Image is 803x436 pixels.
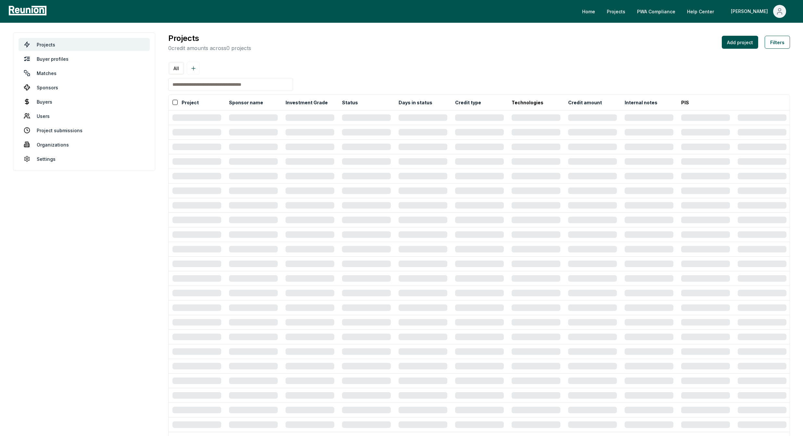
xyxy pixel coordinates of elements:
a: Project submissions [19,124,150,137]
button: Days in status [397,96,434,109]
a: Organizations [19,138,150,151]
div: [PERSON_NAME] [731,5,771,18]
a: Buyer profiles [19,52,150,65]
button: [PERSON_NAME] [726,5,791,18]
a: Sponsors [19,81,150,94]
a: PWA Compliance [632,5,681,18]
button: Credit type [454,96,482,109]
a: Projects [19,38,150,51]
button: Filters [765,36,790,49]
button: All [170,63,183,74]
button: Investment Grade [284,96,329,109]
a: Projects [602,5,631,18]
a: Help Center [682,5,719,18]
h3: Projects [168,32,251,44]
nav: Main [577,5,797,18]
button: Credit amount [567,96,603,109]
a: Buyers [19,95,150,108]
a: Matches [19,67,150,80]
a: Home [577,5,600,18]
button: Add project [722,36,758,49]
button: Project [180,96,200,109]
a: Settings [19,152,150,165]
button: Internal notes [623,96,659,109]
button: Sponsor name [228,96,264,109]
a: Users [19,109,150,122]
button: Status [341,96,359,109]
p: 0 credit amounts across 0 projects [168,44,251,52]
